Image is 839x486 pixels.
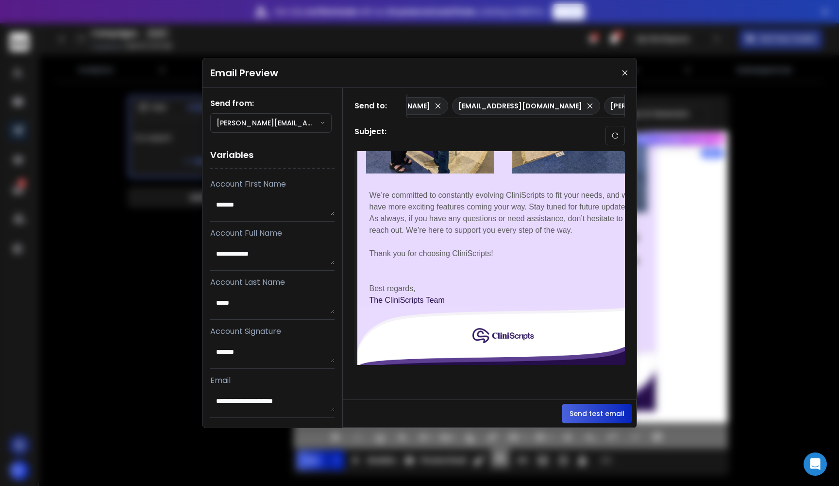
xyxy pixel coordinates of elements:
[210,227,335,239] p: Account Full Name
[369,271,637,306] div: Best regards,
[369,236,637,260] div: Thank you for choosing CliniScripts!
[210,66,278,80] h1: Email Preview
[210,375,335,386] p: Email
[369,296,445,304] span: The CliniScripts Team
[210,142,335,169] h1: Variables
[217,118,320,128] p: [PERSON_NAME][EMAIL_ADDRESS][DOMAIN_NAME]
[804,452,827,476] div: Open Intercom Messenger
[354,126,386,145] h1: Subject:
[210,178,335,190] p: Account First Name
[357,306,649,365] img: 4ad1da67-146f-4f38-b775-6da60fe76f4a.png
[354,100,393,112] h1: Send to:
[610,101,792,111] p: [PERSON_NAME][EMAIL_ADDRESS][DOMAIN_NAME]
[210,326,335,337] p: Account Signature
[562,404,632,423] button: Send test email
[210,277,335,288] p: Account Last Name
[369,190,637,236] div: We’re committed to constantly evolving CliniScripts to fit your needs, and we have more exciting ...
[210,98,335,109] h1: Send from:
[458,101,582,111] p: [EMAIL_ADDRESS][DOMAIN_NAME]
